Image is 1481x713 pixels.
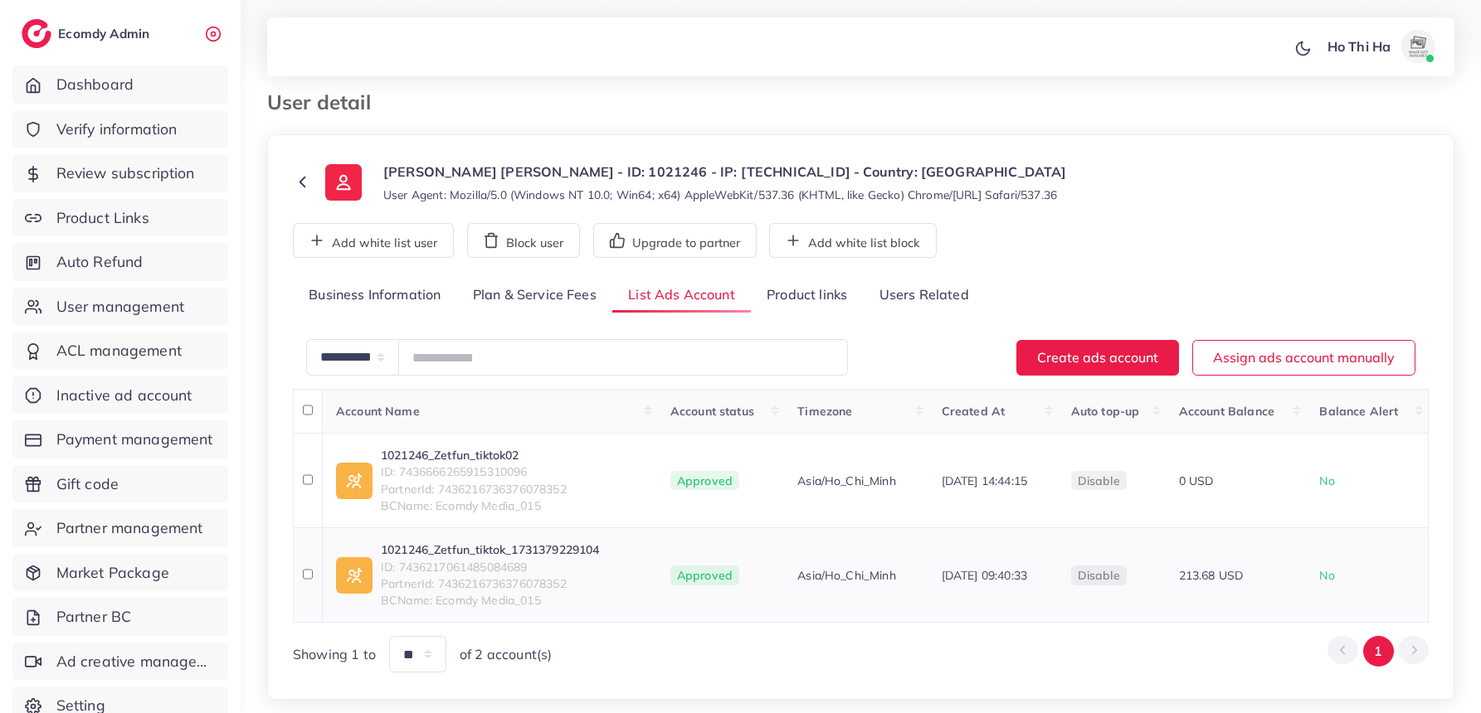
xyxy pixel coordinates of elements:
img: ic-ad-info.7fc67b75.svg [336,463,373,499]
a: Verify information [12,110,228,148]
span: BCName: Ecomdy Media_015 [381,592,600,609]
span: [DATE] 09:40:33 [942,568,1027,583]
span: Auto Refund [56,251,144,273]
span: disable [1078,568,1120,583]
span: ACL management [56,340,182,361]
p: Ho Thi Ha [1328,36,1391,56]
a: User management [12,288,228,326]
img: ic-ad-info.7fc67b75.svg [336,557,373,594]
a: Review subscription [12,154,228,192]
span: Approved [670,471,739,491]
span: Payment management [56,429,213,450]
span: Showing 1 to [293,645,376,664]
span: Balance Alert [1319,404,1398,419]
span: No [1319,473,1334,488]
a: Product links [751,278,863,313]
span: Partner management [56,517,203,539]
a: Gift code [12,465,228,503]
span: Partner BC [56,606,132,628]
span: User management [56,296,184,318]
a: Auto Refund [12,243,228,281]
span: Dashboard [56,74,134,95]
span: 0 USD [1179,473,1214,488]
img: logo [22,19,51,48]
button: Add white list user [293,223,454,258]
a: Product Links [12,199,228,237]
span: Verify information [56,119,178,140]
span: Market Package [56,562,169,584]
span: PartnerId: 7436216736376078352 [381,575,600,592]
span: [DATE] 14:44:15 [942,473,1027,488]
span: Auto top-up [1071,404,1140,419]
span: Approved [670,565,739,585]
button: Create ads account [1016,340,1179,376]
span: Gift code [56,473,119,495]
span: of 2 account(s) [460,645,552,664]
a: Users Related [863,278,984,313]
a: ACL management [12,332,228,370]
span: No [1319,568,1334,583]
span: Account Name [336,404,420,419]
a: Partner BC [12,598,228,636]
img: avatar [1401,30,1435,63]
a: Payment management [12,420,228,458]
span: Product Links [56,207,149,229]
a: Market Package [12,554,228,592]
small: User Agent: Mozilla/5.0 (Windows NT 10.0; Win64; x64) AppleWebKit/537.36 (KHTML, like Gecko) Chro... [383,187,1057,203]
p: [PERSON_NAME] [PERSON_NAME] - ID: 1021246 - IP: [TECHNICAL_ID] - Country: [GEOGRAPHIC_DATA] [383,162,1067,182]
a: 1021246_Zetfun_tiktok02 [381,447,567,463]
button: Block user [467,223,580,258]
span: Inactive ad account [56,385,192,406]
span: disable [1078,473,1120,488]
a: logoEcomdy Admin [22,19,153,48]
a: Ad creative management [12,643,228,681]
a: 1021246_Zetfun_tiktok_1731379229104 [381,541,600,558]
span: Ad creative management [56,651,216,672]
a: Business Information [293,278,457,313]
span: BCName: Ecomdy Media_015 [381,497,567,514]
ul: Pagination [1328,636,1429,667]
span: Account status [670,404,754,419]
span: Asia/Ho_Chi_Minh [797,567,896,584]
span: ID: 7436217061485084689 [381,559,600,575]
button: Go to page 1 [1363,636,1394,667]
span: PartnerId: 7436216736376078352 [381,481,567,497]
span: Created At [942,404,1006,419]
span: ID: 7436666265915310096 [381,463,567,480]
a: List Ads Account [612,278,751,313]
img: ic-user-info.36bf1079.svg [325,164,362,201]
button: Assign ads account manually [1192,340,1415,376]
h3: User detail [267,90,384,114]
a: Partner management [12,509,228,547]
span: Asia/Ho_Chi_Minh [797,473,896,489]
span: Account Balance [1179,404,1274,419]
a: Plan & Service Fees [457,278,612,313]
button: Upgrade to partner [593,223,757,258]
span: Timezone [797,404,852,419]
span: Review subscription [56,162,195,184]
span: 213.68 USD [1179,568,1244,583]
a: Ho Thi Haavatar [1318,30,1441,63]
a: Dashboard [12,65,228,104]
a: Inactive ad account [12,376,228,415]
h2: Ecomdy Admin [58,26,153,41]
button: Add white list block [769,223,937,258]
